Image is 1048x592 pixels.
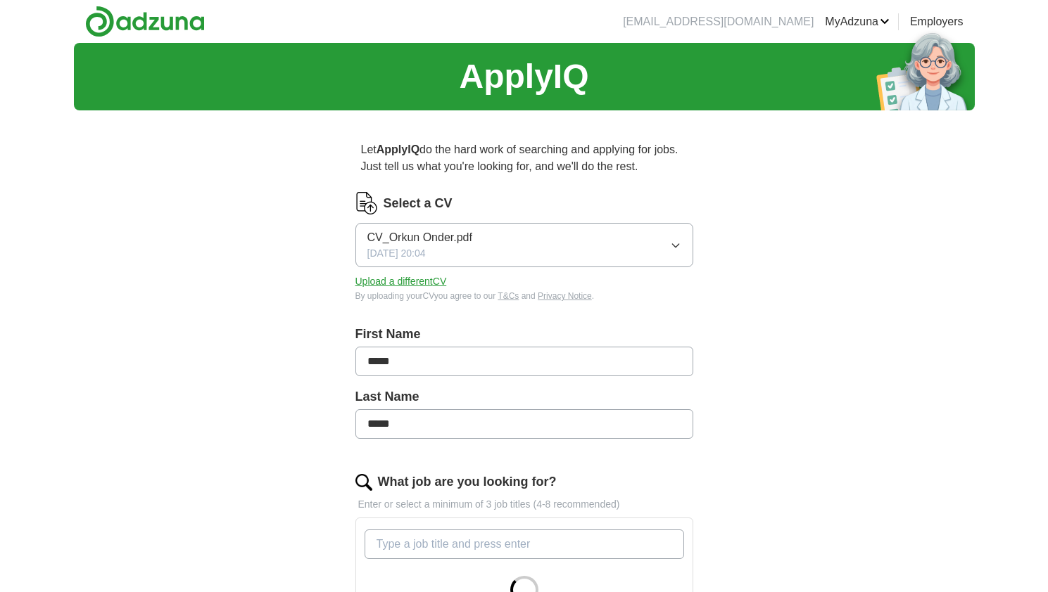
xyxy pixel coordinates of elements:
a: Privacy Notice [538,291,592,301]
strong: ApplyIQ [377,143,419,155]
label: What job are you looking for? [378,472,557,491]
label: Select a CV [384,194,453,213]
span: [DATE] 20:04 [367,246,426,261]
input: Type a job title and press enter [365,529,684,559]
a: MyAdzuna [825,13,890,30]
span: CV_Orkun Onder.pdf [367,229,472,246]
h1: ApplyIQ [459,51,588,102]
a: Employers [910,13,964,30]
li: [EMAIL_ADDRESS][DOMAIN_NAME] [623,13,814,30]
div: By uploading your CV you agree to our and . [355,290,693,302]
img: CV Icon [355,192,378,214]
img: Adzuna logo [85,6,205,37]
button: CV_Orkun Onder.pdf[DATE] 20:04 [355,223,693,267]
p: Enter or select a minimum of 3 job titles (4-8 recommended) [355,497,693,512]
img: search.png [355,474,372,491]
p: Let do the hard work of searching and applying for jobs. Just tell us what you're looking for, an... [355,136,693,181]
a: T&Cs [498,291,519,301]
label: Last Name [355,387,693,406]
button: Upload a differentCV [355,274,447,289]
label: First Name [355,325,693,344]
